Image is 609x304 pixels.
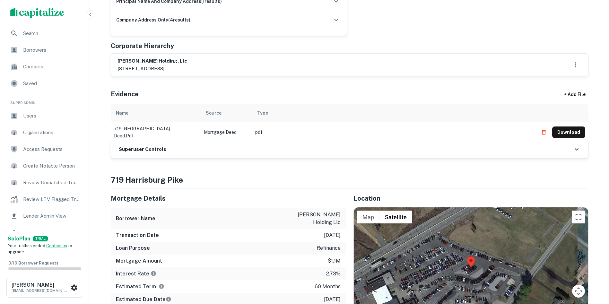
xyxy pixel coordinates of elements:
span: Contacts [23,63,81,71]
div: + Add File [552,89,597,100]
a: SoloPlan [8,235,30,243]
a: Create Notable Person [5,158,84,174]
img: capitalize-logo.png [10,8,64,18]
span: Create Notable Person [23,162,81,170]
p: [DATE] [324,296,341,303]
h6: Estimated Term [116,283,164,291]
span: Search [23,30,81,37]
th: Type [252,104,535,122]
svg: The interest rates displayed on the website are for informational purposes only and may be report... [151,271,156,276]
button: Toggle fullscreen view [572,211,585,223]
p: 60 months [315,283,341,291]
a: Search [5,26,84,41]
td: Mortgage Deed [201,122,252,143]
h5: Location [353,194,588,203]
h6: Estimated Due Date [116,296,171,303]
p: [PERSON_NAME] holding llc [283,211,341,226]
button: Show street map [357,211,379,223]
h5: Corporate Hierarchy [111,41,174,51]
span: Lender Admin View [23,212,81,220]
h6: Transaction Date [116,231,159,239]
button: Download [552,126,585,138]
a: Review Unmatched Transactions [5,175,84,190]
h6: [PERSON_NAME] [12,282,69,288]
p: 2.73% [326,270,341,278]
h6: Interest Rate [116,270,156,278]
strong: Solo Plan [8,236,30,242]
p: [STREET_ADDRESS] [117,65,187,73]
h6: [PERSON_NAME] holding, llc [117,57,187,65]
button: Show satellite imagery [379,211,412,223]
span: Access Requests [23,145,81,153]
a: Organizations [5,125,84,140]
div: Name [116,109,128,117]
h5: Mortgage Details [111,194,346,203]
span: Borrowers [23,46,81,54]
li: Super Admin [5,92,84,108]
h6: Borrower Name [116,215,155,222]
p: $1.1m [328,257,341,265]
p: [DATE] [324,231,341,239]
a: Review LTV Flagged Transactions [5,192,84,207]
a: Lender Admin View [5,208,84,224]
h6: Superuser Controls [119,146,166,153]
a: Users [5,108,84,124]
button: [PERSON_NAME][EMAIL_ADDRESS][DOMAIN_NAME] [6,278,83,298]
span: Organizations [23,129,81,136]
h6: Mortgage Amount [116,257,162,265]
span: Review Unmatched Transactions [23,179,81,187]
span: Saved [23,80,81,87]
svg: Term is based on a standard schedule for this type of loan. [159,283,164,289]
h4: 719 harrisburg pike [111,174,588,186]
a: Borrowers [5,42,84,58]
td: pdf [252,122,535,143]
div: Type [257,109,268,117]
td: 719 [GEOGRAPHIC_DATA] - deed.pdf [111,122,201,143]
span: Review LTV Flagged Transactions [23,195,81,203]
a: Contacts [5,59,84,74]
h6: Loan Purpose [116,244,150,252]
th: Source [201,104,252,122]
p: [EMAIL_ADDRESS][DOMAIN_NAME] [12,288,69,293]
iframe: Chat Widget [577,253,609,283]
button: Map camera controls [572,285,585,298]
button: Delete file [538,127,550,137]
div: Source [206,109,222,117]
p: refinance [317,244,341,252]
a: Saved [5,76,84,91]
th: Name [111,104,201,122]
a: Borrower Info Requests [5,225,84,240]
span: Your trial has ended. to upgrade. [8,243,72,255]
h6: company address only ( 4 results) [116,16,190,23]
a: Access Requests [5,142,84,157]
div: TRIAL [33,236,48,241]
div: scrollable content [111,104,588,140]
span: 0 / 10 Borrower Requests [8,261,58,265]
svg: Estimate is based on a standard schedule for this type of loan. [166,296,171,302]
h5: Evidence [111,89,139,99]
a: Contact us [46,243,67,248]
span: Borrower Info Requests [23,229,81,237]
span: Users [23,112,81,120]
